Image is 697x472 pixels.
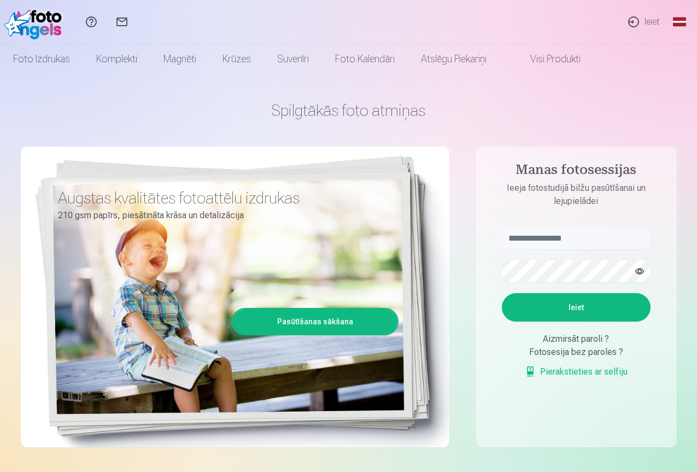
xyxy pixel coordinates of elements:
a: Magnēti [150,44,209,74]
p: Ieeja fotostudijā bilžu pasūtīšanai un lejupielādei [491,182,661,208]
a: Suvenīri [264,44,322,74]
a: Atslēgu piekariņi [408,44,500,74]
div: Aizmirsāt paroli ? [502,333,651,346]
p: 210 gsm papīrs, piesātināta krāsa un detalizācija [58,208,390,223]
img: /fa1 [4,4,67,39]
a: Pasūtīšanas sākšana [233,310,397,334]
div: Fotosesija bez paroles ? [502,346,651,359]
a: Foto kalendāri [322,44,408,74]
h1: Spilgtākās foto atmiņas [21,101,677,120]
a: Pierakstieties ar selfiju [525,365,628,378]
a: Visi produkti [500,44,594,74]
h3: Augstas kvalitātes fotoattēlu izdrukas [58,188,390,208]
a: Komplekti [83,44,150,74]
h4: Manas fotosessijas [491,162,661,182]
button: Ieiet [502,293,651,322]
a: Krūzes [209,44,264,74]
